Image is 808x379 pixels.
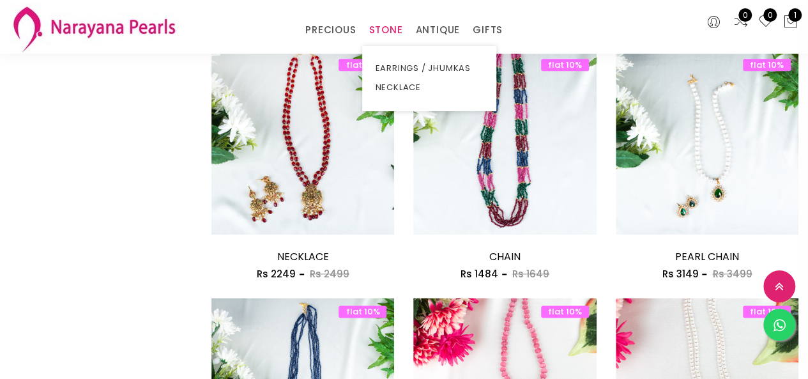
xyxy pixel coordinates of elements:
a: PEARL CHAIN [675,249,739,264]
a: GIFTS [473,20,503,40]
span: flat 10% [339,59,386,71]
a: 0 [758,14,774,31]
span: flat 10% [743,59,791,71]
span: Rs 1649 [512,267,549,281]
a: ANTIQUE [415,20,460,40]
a: CHAIN [489,249,521,264]
span: flat 10% [541,59,589,71]
span: Rs 2499 [310,267,349,281]
button: 1 [783,14,798,31]
a: 0 [733,14,749,31]
span: 1 [788,8,802,22]
span: Rs 2249 [257,267,296,281]
span: flat 10% [339,306,386,318]
span: 0 [763,8,777,22]
span: Rs 3499 [712,267,752,281]
a: PRECIOUS [305,20,356,40]
span: Rs 1484 [461,267,498,281]
span: 0 [738,8,752,22]
a: STONE [369,20,402,40]
a: NECKLACE [375,78,484,97]
span: flat 10% [743,306,791,318]
a: NECKLACE [277,249,329,264]
span: flat 10% [541,306,589,318]
span: Rs 3149 [662,267,698,281]
a: EARRINGS / JHUMKAS [375,59,484,78]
